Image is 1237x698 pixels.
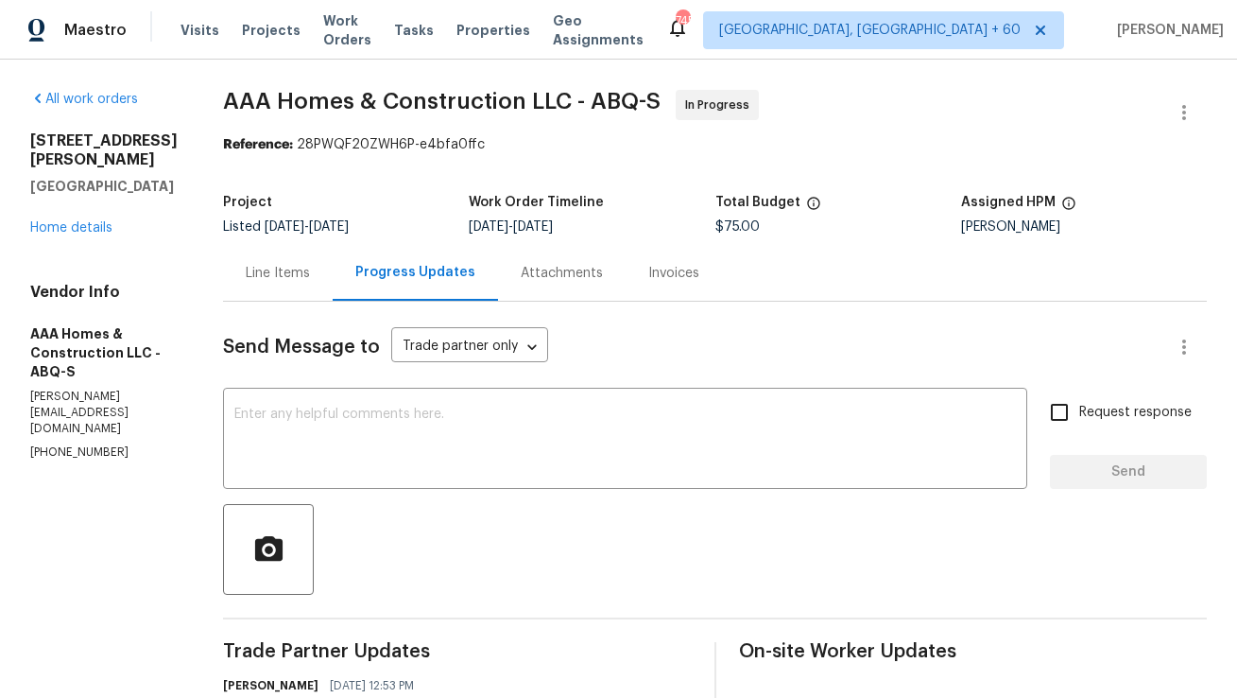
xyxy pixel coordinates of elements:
[1079,403,1192,423] span: Request response
[1061,196,1076,220] span: The hpm assigned to this work order.
[223,676,318,695] h6: [PERSON_NAME]
[64,21,127,40] span: Maestro
[223,138,293,151] b: Reference:
[715,220,760,234] span: $75.00
[30,283,178,302] h4: Vendor Info
[309,220,349,234] span: [DATE]
[330,676,414,695] span: [DATE] 12:53 PM
[246,264,310,283] div: Line Items
[223,90,661,113] span: AAA Homes & Construction LLC - ABQ-S
[223,642,692,661] span: Trade Partner Updates
[719,21,1021,40] span: [GEOGRAPHIC_DATA], [GEOGRAPHIC_DATA] + 60
[553,11,644,49] span: Geo Assignments
[30,177,178,196] h5: [GEOGRAPHIC_DATA]
[30,93,138,106] a: All work orders
[391,332,548,363] div: Trade partner only
[685,96,757,114] span: In Progress
[676,11,689,30] div: 745
[355,263,475,282] div: Progress Updates
[394,24,434,37] span: Tasks
[30,131,178,169] h2: [STREET_ADDRESS][PERSON_NAME]
[265,220,304,234] span: [DATE]
[961,220,1207,234] div: [PERSON_NAME]
[30,389,178,437] p: [PERSON_NAME][EMAIL_ADDRESS][DOMAIN_NAME]
[739,642,1208,661] span: On-site Worker Updates
[715,196,800,209] h5: Total Budget
[469,220,553,234] span: -
[265,220,349,234] span: -
[242,21,301,40] span: Projects
[223,220,349,234] span: Listed
[648,264,699,283] div: Invoices
[30,445,178,461] p: [PHONE_NUMBER]
[469,220,508,234] span: [DATE]
[961,196,1056,209] h5: Assigned HPM
[30,324,178,381] h5: AAA Homes & Construction LLC - ABQ-S
[456,21,530,40] span: Properties
[180,21,219,40] span: Visits
[223,196,272,209] h5: Project
[223,338,380,357] span: Send Message to
[1109,21,1224,40] span: [PERSON_NAME]
[521,264,603,283] div: Attachments
[223,135,1207,154] div: 28PWQF20ZWH6P-e4bfa0ffc
[806,196,821,220] span: The total cost of line items that have been proposed by Opendoor. This sum includes line items th...
[469,196,604,209] h5: Work Order Timeline
[323,11,371,49] span: Work Orders
[513,220,553,234] span: [DATE]
[30,221,112,235] a: Home details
